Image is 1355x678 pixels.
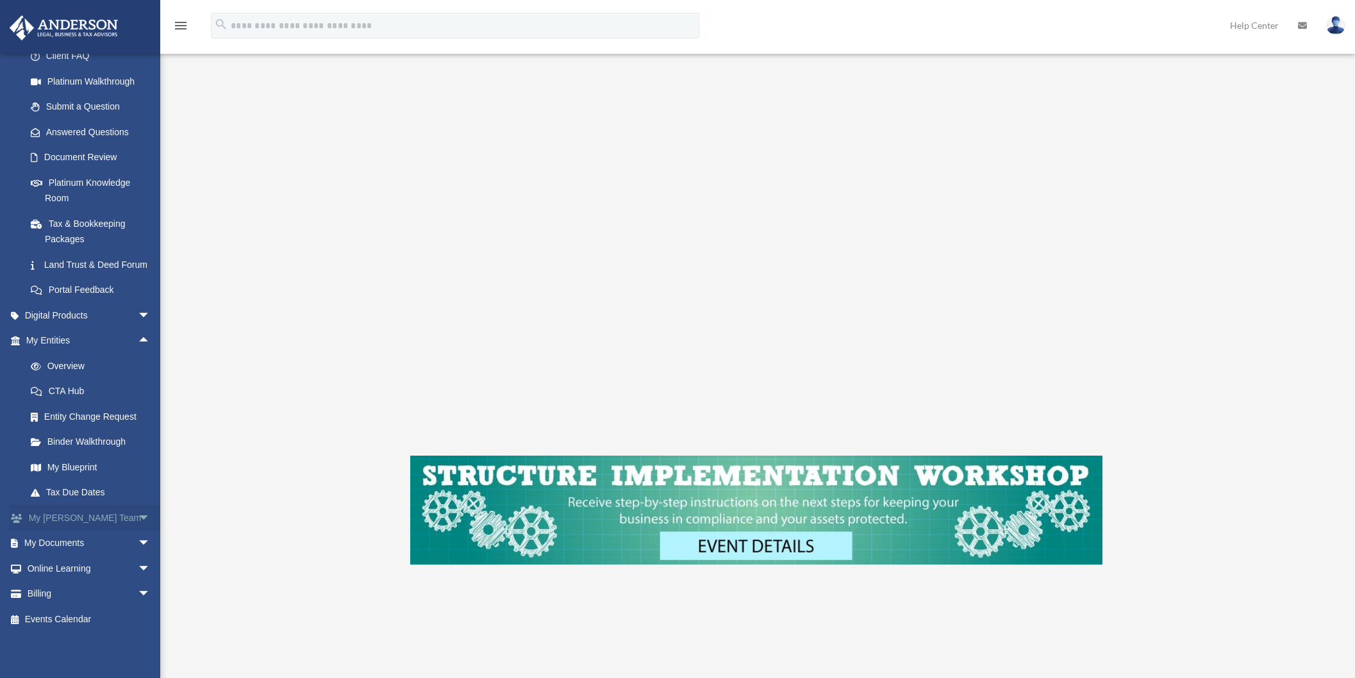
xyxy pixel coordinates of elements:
a: Binder Walkthrough [18,429,170,455]
a: Digital Productsarrow_drop_down [9,302,170,328]
img: User Pic [1326,16,1345,35]
a: Tax Due Dates [18,480,170,506]
span: arrow_drop_down [138,505,163,531]
span: arrow_drop_down [138,556,163,582]
a: My Documentsarrow_drop_down [9,531,170,556]
a: Events Calendar [9,606,170,632]
a: Entity Change Request [18,404,170,429]
span: arrow_drop_down [138,581,163,608]
span: arrow_drop_up [138,328,163,354]
a: Online Learningarrow_drop_down [9,556,170,581]
a: Tax & Bookkeeping Packages [18,211,170,252]
a: My Entitiesarrow_drop_up [9,328,170,354]
a: My [PERSON_NAME] Teamarrow_drop_down [9,505,170,531]
a: Land Trust & Deed Forum [18,252,170,277]
i: menu [173,18,188,33]
a: Platinum Walkthrough [18,69,170,94]
span: arrow_drop_down [138,302,163,329]
a: menu [173,22,188,33]
a: Overview [18,353,170,379]
a: Document Review [18,145,170,170]
span: arrow_drop_down [138,531,163,557]
a: Platinum Knowledge Room [18,170,170,211]
a: My Blueprint [18,454,170,480]
a: Submit a Question [18,94,170,120]
img: Anderson Advisors Platinum Portal [6,15,122,40]
a: Client FAQ [18,44,170,69]
a: CTA Hub [18,379,170,404]
a: Portal Feedback [18,277,170,303]
a: Billingarrow_drop_down [9,581,170,607]
iframe: To enrich screen reader interactions, please activate Accessibility in Grammarly extension settings [410,47,1102,437]
a: Answered Questions [18,119,170,145]
i: search [214,17,228,31]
